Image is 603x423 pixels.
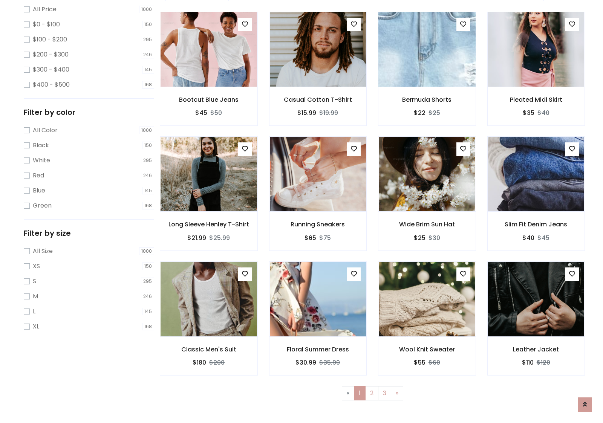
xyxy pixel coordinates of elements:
[139,6,154,13] span: 1000
[160,346,257,353] h6: Classic Men's Suit
[378,96,476,103] h6: Bermuda Shorts
[209,358,225,367] del: $200
[33,141,49,150] label: Black
[24,108,154,117] h5: Filter by color
[378,346,476,353] h6: Wool Knit Sweater
[141,157,154,164] span: 295
[429,358,440,367] del: $60
[354,386,366,400] a: 1
[33,201,52,210] label: Green
[488,346,585,353] h6: Leather Jacket
[378,386,391,400] a: 3
[142,263,154,270] span: 150
[160,96,257,103] h6: Bootcut Blue Jeans
[33,186,45,195] label: Blue
[305,234,316,241] h6: $65
[141,172,154,179] span: 246
[319,358,340,367] del: $35.99
[33,247,53,256] label: All Size
[396,389,398,397] span: »
[523,109,534,116] h6: $35
[33,5,57,14] label: All Price
[142,187,154,194] span: 145
[537,108,549,117] del: $40
[537,234,549,242] del: $45
[33,322,39,331] label: XL
[33,277,36,286] label: S
[142,308,154,315] span: 145
[33,262,40,271] label: XS
[142,21,154,28] span: 150
[33,171,44,180] label: Red
[142,202,154,209] span: 168
[142,81,154,89] span: 168
[210,108,222,117] del: $50
[269,346,367,353] h6: Floral Summer Dress
[33,80,70,89] label: $400 - $500
[522,234,534,241] h6: $40
[142,66,154,73] span: 145
[187,234,206,241] h6: $21.99
[141,293,154,300] span: 246
[139,247,154,255] span: 1000
[141,36,154,43] span: 295
[414,359,425,366] h6: $55
[141,278,154,285] span: 295
[378,221,476,228] h6: Wide Brim Sun Hat
[33,35,67,44] label: $100 - $200
[295,359,316,366] h6: $30.99
[33,50,69,59] label: $200 - $300
[195,109,207,116] h6: $45
[365,386,378,400] a: 2
[33,307,35,316] label: L
[165,386,579,400] nav: Page navigation
[429,234,440,242] del: $30
[319,234,331,242] del: $75
[269,96,367,103] h6: Casual Cotton T-Shirt
[33,292,38,301] label: M
[141,51,154,58] span: 246
[522,359,534,366] h6: $110
[414,109,425,116] h6: $22
[269,221,367,228] h6: Running Sneakers
[391,386,403,400] a: Next
[142,142,154,149] span: 150
[537,358,550,367] del: $120
[319,108,338,117] del: $19.99
[24,229,154,238] h5: Filter by size
[209,234,230,242] del: $25.99
[488,96,585,103] h6: Pleated Midi Skirt
[414,234,425,241] h6: $25
[33,65,69,74] label: $300 - $400
[33,20,60,29] label: $0 - $100
[142,323,154,330] span: 168
[429,108,440,117] del: $25
[160,221,257,228] h6: Long Sleeve Henley T-Shirt
[139,127,154,134] span: 1000
[488,221,585,228] h6: Slim Fit Denim Jeans
[297,109,316,116] h6: $15.99
[33,126,58,135] label: All Color
[33,156,50,165] label: White
[193,359,206,366] h6: $180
